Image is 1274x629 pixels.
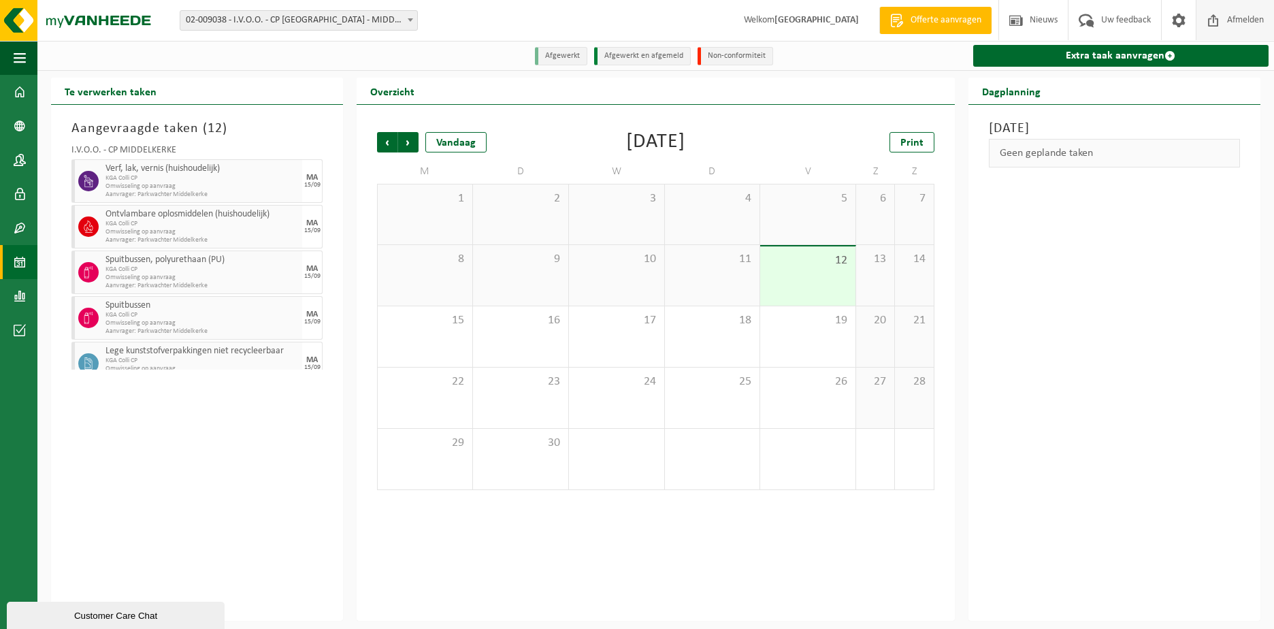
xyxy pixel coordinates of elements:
[105,282,299,290] span: Aanvrager: Parkwachter Middelkerke
[576,374,657,389] span: 24
[105,319,299,327] span: Omwisseling op aanvraag
[306,219,318,227] div: MA
[105,174,299,182] span: KGA Colli CP
[879,7,992,34] a: Offerte aanvragen
[594,47,691,65] li: Afgewerkt en afgemeld
[576,191,657,206] span: 3
[863,374,887,389] span: 27
[385,252,465,267] span: 8
[968,78,1054,104] h2: Dagplanning
[760,159,856,184] td: V
[208,122,223,135] span: 12
[306,310,318,319] div: MA
[306,265,318,273] div: MA
[480,191,561,206] span: 2
[672,252,753,267] span: 11
[672,313,753,328] span: 18
[767,374,849,389] span: 26
[304,319,321,325] div: 15/09
[306,174,318,182] div: MA
[105,209,299,220] span: Ontvlambare oplosmiddelen (huishoudelijk)
[377,132,397,152] span: Vorige
[385,374,465,389] span: 22
[105,191,299,199] span: Aanvrager: Parkwachter Middelkerke
[105,265,299,274] span: KGA Colli CP
[863,313,887,328] span: 20
[989,139,1240,167] div: Geen geplande taken
[900,138,924,148] span: Print
[576,313,657,328] span: 17
[767,253,849,268] span: 12
[902,374,926,389] span: 28
[569,159,665,184] td: W
[304,227,321,234] div: 15/09
[385,436,465,451] span: 29
[105,236,299,244] span: Aanvrager: Parkwachter Middelkerke
[672,191,753,206] span: 4
[180,11,417,30] span: 02-009038 - I.V.O.O. - CP MIDDELKERKE - MIDDELKERKE
[105,255,299,265] span: Spuitbussen, polyurethaan (PU)
[105,327,299,336] span: Aanvrager: Parkwachter Middelkerke
[863,191,887,206] span: 6
[180,10,418,31] span: 02-009038 - I.V.O.O. - CP MIDDELKERKE - MIDDELKERKE
[767,313,849,328] span: 19
[105,365,299,373] span: Omwisseling op aanvraag
[105,274,299,282] span: Omwisseling op aanvraag
[767,191,849,206] span: 5
[357,78,428,104] h2: Overzicht
[698,47,773,65] li: Non-conformiteit
[304,364,321,371] div: 15/09
[105,357,299,365] span: KGA Colli CP
[774,15,859,25] strong: [GEOGRAPHIC_DATA]
[105,300,299,311] span: Spuitbussen
[306,356,318,364] div: MA
[480,313,561,328] span: 16
[304,182,321,189] div: 15/09
[576,252,657,267] span: 10
[902,191,926,206] span: 7
[535,47,587,65] li: Afgewerkt
[105,346,299,357] span: Lege kunststofverpakkingen niet recycleerbaar
[51,78,170,104] h2: Te verwerken taken
[672,374,753,389] span: 25
[377,159,473,184] td: M
[889,132,934,152] a: Print
[480,436,561,451] span: 30
[105,311,299,319] span: KGA Colli CP
[105,220,299,228] span: KGA Colli CP
[665,159,761,184] td: D
[398,132,419,152] span: Volgende
[105,182,299,191] span: Omwisseling op aanvraag
[902,313,926,328] span: 21
[907,14,985,27] span: Offerte aanvragen
[385,313,465,328] span: 15
[105,228,299,236] span: Omwisseling op aanvraag
[626,132,685,152] div: [DATE]
[304,273,321,280] div: 15/09
[425,132,487,152] div: Vandaag
[480,374,561,389] span: 23
[989,118,1240,139] h3: [DATE]
[71,146,323,159] div: I.V.O.O. - CP MIDDELKERKE
[71,118,323,139] h3: Aangevraagde taken ( )
[473,159,569,184] td: D
[902,252,926,267] span: 14
[863,252,887,267] span: 13
[856,159,895,184] td: Z
[385,191,465,206] span: 1
[7,599,227,629] iframe: chat widget
[895,159,934,184] td: Z
[105,163,299,174] span: Verf, lak, vernis (huishoudelijk)
[480,252,561,267] span: 9
[973,45,1269,67] a: Extra taak aanvragen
